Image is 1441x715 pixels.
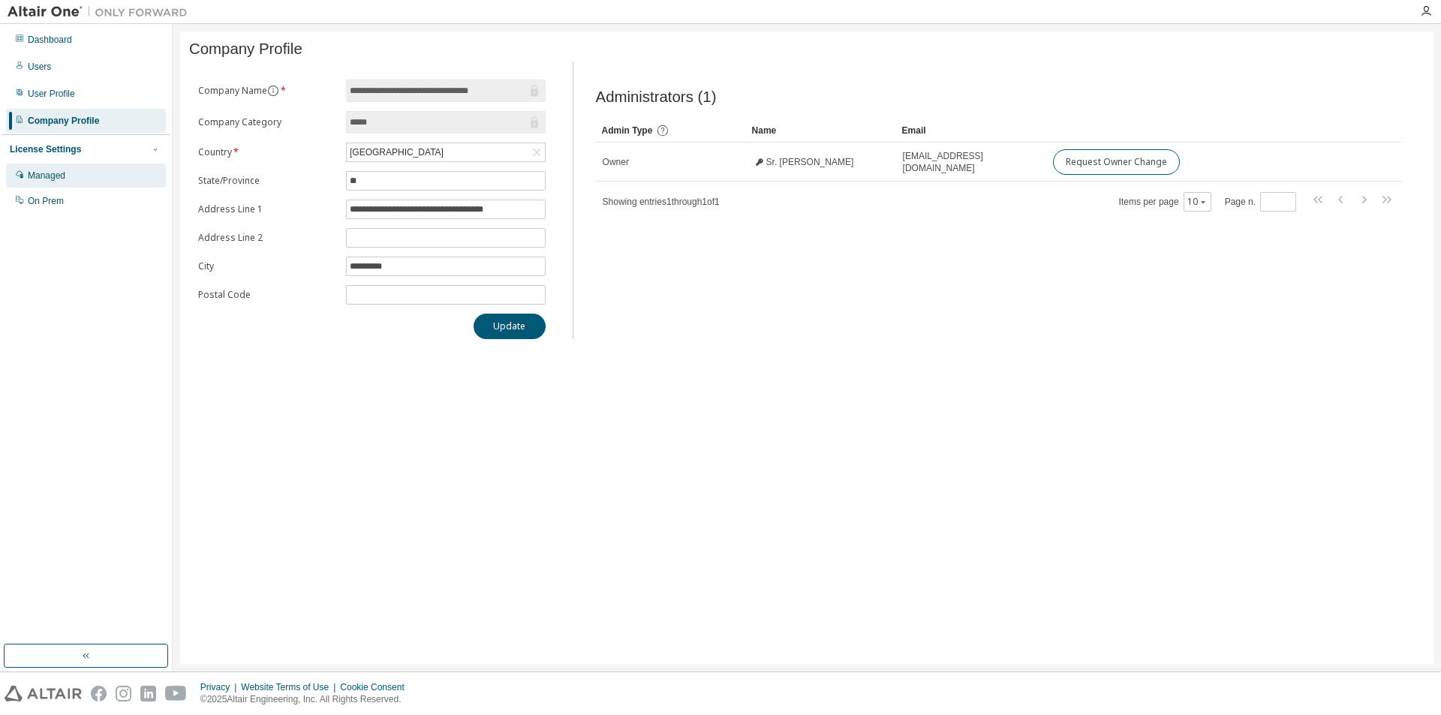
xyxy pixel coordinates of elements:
img: Altair One [8,5,195,20]
button: Update [474,314,546,339]
div: On Prem [28,195,64,207]
label: Company Category [198,116,337,128]
button: Request Owner Change [1053,149,1180,175]
span: Items per page [1119,192,1211,212]
label: Address Line 1 [198,203,337,215]
div: License Settings [10,143,81,155]
span: Page n. [1225,192,1296,212]
label: City [198,260,337,272]
img: linkedin.svg [140,686,156,701]
div: Cookie Consent [340,681,413,693]
img: youtube.svg [165,686,187,701]
span: Sr. [PERSON_NAME] [766,156,854,168]
button: 10 [1187,196,1208,208]
div: User Profile [28,88,75,100]
div: [GEOGRAPHIC_DATA] [347,144,446,161]
div: Privacy [200,681,241,693]
p: © 2025 Altair Engineering, Inc. All Rights Reserved. [200,693,414,706]
img: instagram.svg [116,686,131,701]
span: Administrators (1) [596,89,717,106]
img: altair_logo.svg [5,686,82,701]
div: Name [752,119,890,143]
span: Showing entries 1 through 1 of 1 [603,197,720,207]
label: State/Province [198,175,337,187]
button: information [267,85,279,97]
label: Address Line 2 [198,232,337,244]
div: [GEOGRAPHIC_DATA] [347,143,545,161]
div: Users [28,61,51,73]
div: Email [902,119,1040,143]
label: Country [198,146,337,158]
span: [EMAIL_ADDRESS][DOMAIN_NAME] [903,150,1039,174]
img: facebook.svg [91,686,107,701]
div: Managed [28,170,65,182]
label: Company Name [198,85,337,97]
label: Postal Code [198,289,337,301]
span: Company Profile [189,41,302,58]
span: Admin Type [602,125,653,136]
div: Dashboard [28,34,72,46]
div: Website Terms of Use [241,681,340,693]
div: Company Profile [28,115,99,127]
span: Owner [603,156,629,168]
